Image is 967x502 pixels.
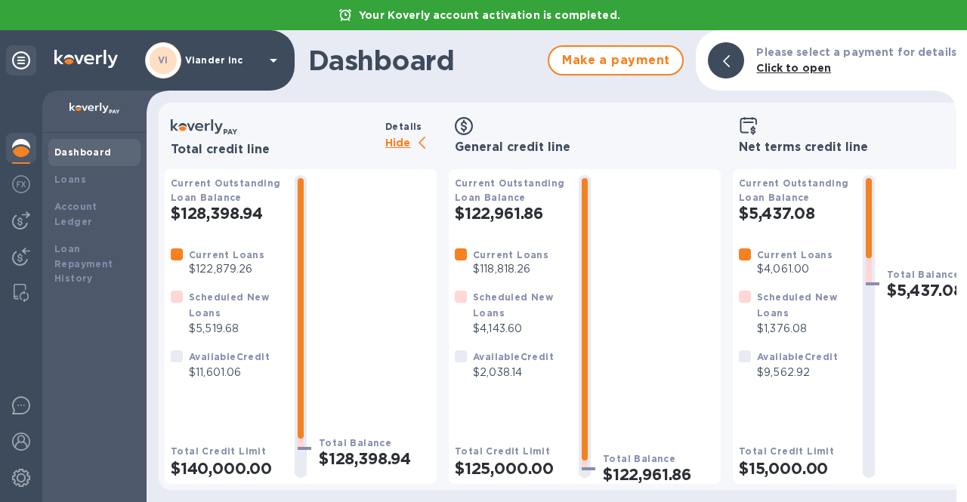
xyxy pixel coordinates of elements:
img: Foreign exchange [12,175,30,193]
b: Available Credit [473,351,554,362]
p: $118,818.26 [473,261,548,277]
h3: Total credit line [171,143,379,157]
b: Please select a payment for details [756,46,956,58]
p: Viander inc [185,55,261,66]
b: Total Credit Limit [171,445,266,457]
h2: $15,000.00 [739,459,851,478]
b: Total Balance [887,269,959,280]
b: Total Credit Limit [455,445,550,457]
b: Loan Repayment History [54,243,113,285]
p: $4,061.00 [757,261,833,277]
div: Unpin categories [6,45,36,75]
p: Your Koverly account activation is completed. [351,8,628,23]
h2: $125,000.00 [455,459,567,478]
h3: General credit line [455,140,715,155]
b: Current Loans [757,249,833,260]
h2: $128,398.94 [171,204,283,223]
b: Current Outstanding Loan Balance [739,177,849,203]
p: $9,562.92 [757,365,838,380]
b: Scheduled New Loans [473,291,553,319]
h1: Dashboard [308,45,540,76]
p: $1,376.08 [757,321,851,337]
h2: $122,961.86 [603,465,715,484]
b: Click to open [756,62,831,74]
b: Available Credit [189,351,270,362]
b: Current Outstanding Loan Balance [455,177,565,203]
b: Scheduled New Loans [189,291,269,319]
h2: $140,000.00 [171,459,283,478]
h2: $122,961.86 [455,204,567,223]
h2: $5,437.08 [739,204,851,223]
b: Loans [54,174,86,185]
b: Account Ledger [54,201,97,227]
span: Make a payment [561,51,670,69]
p: Hide [385,134,437,153]
b: Total Balance [319,437,391,448]
p: $4,143.60 [473,321,567,337]
b: Dashboard [54,146,112,158]
b: Scheduled New Loans [757,291,837,319]
b: Current Loans [189,249,264,260]
h2: $128,398.94 [319,449,431,468]
b: Current Outstanding Loan Balance [171,177,281,203]
button: Make a payment [548,45,684,75]
b: VI [158,54,168,66]
p: $122,879.26 [189,261,264,277]
b: Total Credit Limit [739,445,834,457]
img: Logo [54,50,118,68]
p: $5,519.68 [189,321,283,337]
b: Total Balance [603,453,675,464]
b: Details [385,121,422,132]
b: Current Loans [473,249,548,260]
p: $11,601.06 [189,365,270,380]
b: Available Credit [757,351,838,362]
p: $2,038.14 [473,365,554,380]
